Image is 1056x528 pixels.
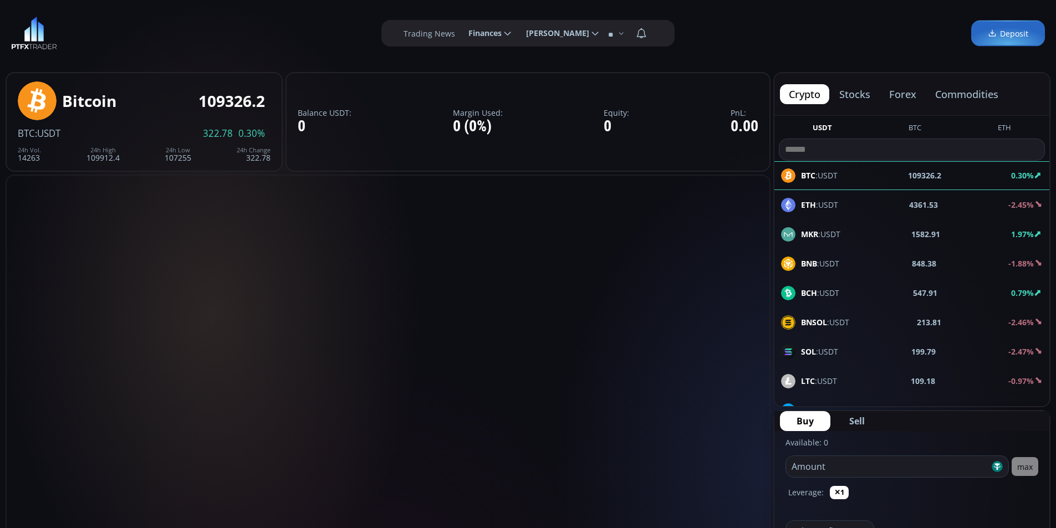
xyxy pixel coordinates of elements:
div: 24h Low [165,147,191,153]
b: -2.47% [1008,346,1034,357]
span: Finances [461,22,502,44]
div: 14263 [18,147,41,162]
label: Trading News [404,28,455,39]
div: 109326.2 [198,93,265,110]
b: 547.91 [913,287,937,299]
div: 0.00 [731,118,758,135]
b: MKR [801,229,818,239]
b: 22.81 [915,404,935,416]
b: SOL [801,346,816,357]
b: 4361.53 [909,199,938,211]
span: 322.78 [203,129,233,139]
label: PnL: [731,109,758,117]
label: Leverage: [788,486,824,498]
div: 322.78 [237,147,271,162]
button: Sell [833,411,881,431]
button: ETH [993,122,1016,136]
div: Bitcoin [62,93,116,110]
b: 1582.91 [911,228,940,240]
b: -1.88% [1008,258,1034,269]
div: 24h High [86,147,120,153]
b: 1.97% [1011,229,1034,239]
span: :USDT [801,287,839,299]
a: Deposit [971,20,1045,47]
span: :USDT [801,375,837,387]
label: Available: 0 [785,437,828,448]
div: 107255 [165,147,191,162]
span: :USDT [801,404,841,416]
b: 199.79 [911,346,936,357]
b: BCH [801,288,817,298]
b: -2.46% [1008,317,1034,327]
button: crypto [780,84,829,104]
button: BTC [904,122,926,136]
button: forex [880,84,925,104]
span: [PERSON_NAME] [518,22,589,44]
span: :USDT [801,316,849,328]
div: 24h Vol. [18,147,41,153]
div: 0 [604,118,629,135]
span: :USDT [801,228,840,240]
span: BTC [18,127,35,140]
button: ✕1 [830,486,849,499]
div: 24h Change [237,147,271,153]
b: 0.79% [1011,288,1034,298]
b: BNSOL [801,317,827,327]
label: Balance USDT: [298,109,351,117]
b: -3.76% [1008,405,1034,416]
b: LINK [801,405,819,416]
div: 0 [298,118,351,135]
b: LTC [801,376,815,386]
button: USDT [808,122,836,136]
div: 109912.4 [86,147,120,162]
button: Buy [780,411,830,431]
b: 213.81 [917,316,941,328]
div: 0 (0%) [453,118,503,135]
b: ETH [801,199,816,210]
label: Equity: [604,109,629,117]
span: Deposit [988,28,1028,39]
span: :USDT [801,346,838,357]
b: -0.97% [1008,376,1034,386]
b: 109.18 [911,375,935,387]
span: :USDT [35,127,60,140]
b: -2.45% [1008,199,1034,210]
span: Buy [797,414,814,428]
b: 848.38 [912,258,936,269]
span: :USDT [801,199,838,211]
span: Sell [849,414,865,428]
b: BNB [801,258,817,269]
button: commodities [926,84,1007,104]
span: :USDT [801,258,839,269]
span: 0.30% [238,129,265,139]
button: stocks [830,84,879,104]
img: LOGO [11,17,57,50]
label: Margin Used: [453,109,503,117]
